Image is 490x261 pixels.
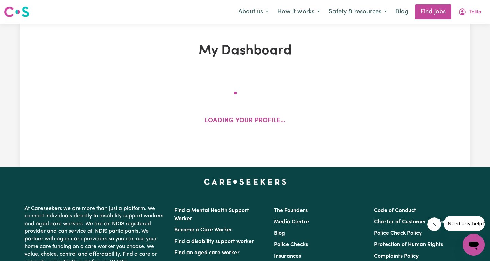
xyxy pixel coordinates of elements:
a: Complaints Policy [374,254,419,259]
a: Find jobs [415,4,451,19]
h1: My Dashboard [99,43,391,59]
a: Charter of Customer Service [374,219,446,225]
a: Media Centre [274,219,309,225]
button: Safety & resources [324,5,391,19]
span: Need any help? [4,5,41,10]
a: Careseekers logo [4,4,29,20]
a: Police Checks [274,242,308,247]
button: How it works [273,5,324,19]
button: About us [234,5,273,19]
a: Blog [391,4,412,19]
a: Police Check Policy [374,231,422,236]
a: Find an aged care worker [174,250,240,256]
a: Find a disability support worker [174,239,254,244]
span: Talita [469,8,481,16]
a: Careseekers home page [204,179,287,185]
a: Code of Conduct [374,208,416,213]
button: My Account [454,5,486,19]
img: Careseekers logo [4,6,29,18]
a: The Founders [274,208,308,213]
iframe: Close message [427,217,441,231]
a: Become a Care Worker [174,227,232,233]
p: Loading your profile... [205,116,285,126]
a: Insurances [274,254,301,259]
iframe: Message from company [444,216,485,231]
a: Protection of Human Rights [374,242,443,247]
iframe: Button to launch messaging window [463,234,485,256]
a: Blog [274,231,285,236]
a: Find a Mental Health Support Worker [174,208,249,222]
